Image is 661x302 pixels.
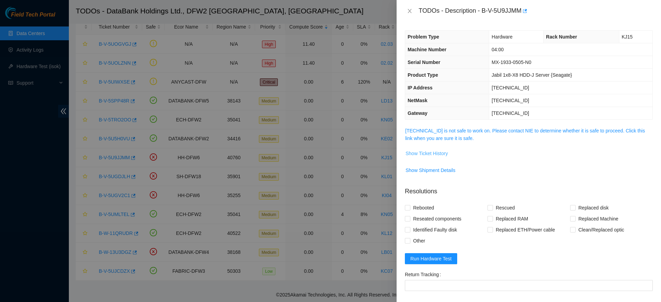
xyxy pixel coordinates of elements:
span: Other [410,235,428,246]
span: Show Shipment Details [406,166,455,174]
span: close [407,8,412,14]
span: Replaced Machine [576,213,621,224]
button: Show Ticket History [405,148,448,159]
span: 04:00 [492,47,504,52]
span: NetMask [408,98,428,103]
span: Rebooted [410,202,437,213]
span: Gateway [408,110,428,116]
span: Replaced disk [576,202,611,213]
span: Hardware [492,34,513,40]
span: MX-1933-0505-N0 [492,60,531,65]
span: Show Ticket History [406,150,448,157]
span: Clean/Replaced optic [576,224,627,235]
button: Show Shipment Details [405,165,456,176]
span: Problem Type [408,34,439,40]
span: [TECHNICAL_ID] [492,85,529,90]
span: Jabil 1x8-X8 HDD-J Server {Seagate} [492,72,572,78]
div: TODOs - Description - B-V-5U9JJMM [419,6,653,17]
span: [TECHNICAL_ID] [492,110,529,116]
button: Run Hardware Test [405,253,457,264]
span: Rack Number [546,34,577,40]
span: Rescued [493,202,517,213]
span: IP Address [408,85,432,90]
p: Resolutions [405,181,653,196]
span: Run Hardware Test [410,255,452,262]
span: Replaced RAM [493,213,531,224]
span: Serial Number [408,60,440,65]
span: [TECHNICAL_ID] [492,98,529,103]
span: Identified Faulty disk [410,224,460,235]
span: Product Type [408,72,438,78]
input: Return Tracking [405,280,653,291]
span: Replaced ETH/Power cable [493,224,558,235]
label: Return Tracking [405,269,444,280]
a: [TECHNICAL_ID] is not safe to work on. Please contact NIE to determine whether it is safe to proc... [405,128,645,141]
span: Machine Number [408,47,447,52]
button: Close [405,8,415,14]
span: Reseated components [410,213,464,224]
span: KJ15 [622,34,633,40]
